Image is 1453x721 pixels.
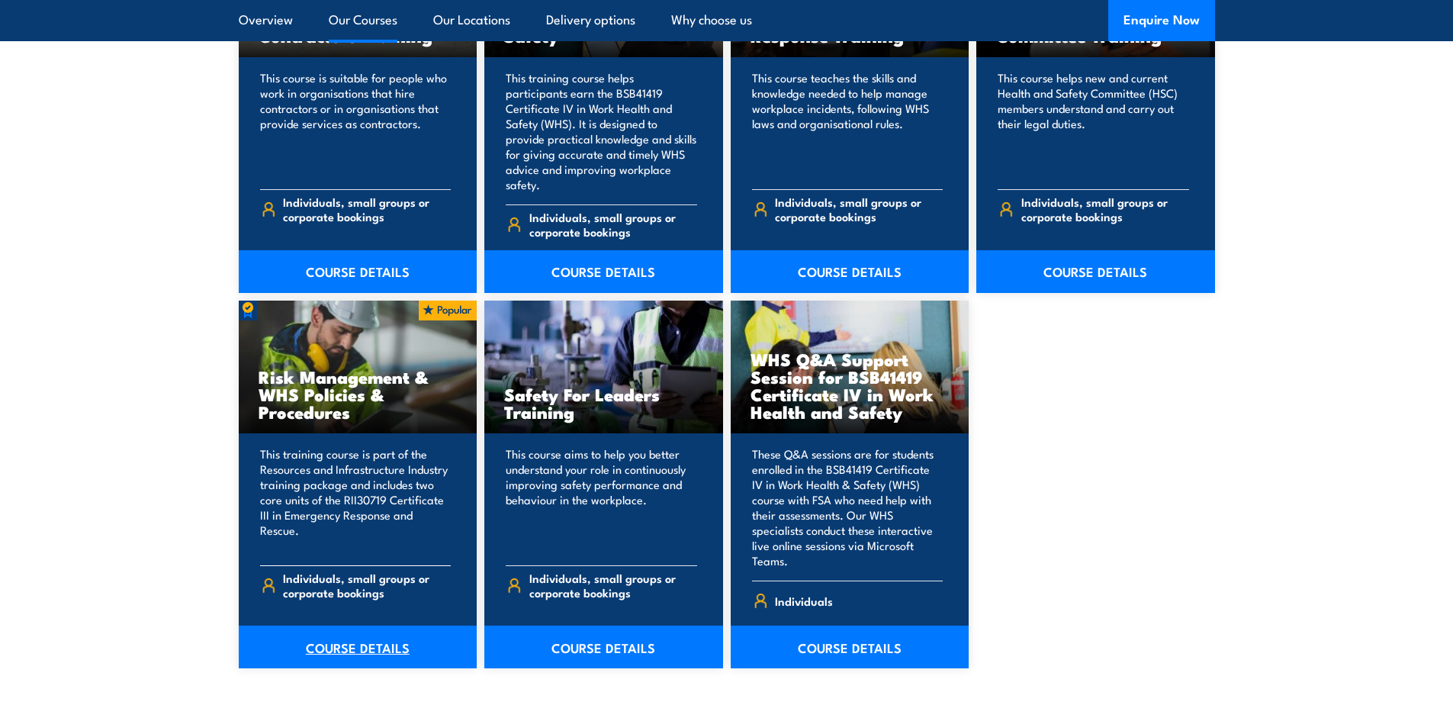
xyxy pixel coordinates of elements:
h3: Risk Management & WHS Policies & Procedures [259,368,458,420]
h3: Safety For Leaders Training [504,385,703,420]
h3: Health and Safety Committee Training [996,9,1195,44]
p: This course teaches the skills and knowledge needed to help manage workplace incidents, following... [752,70,943,177]
span: Individuals, small groups or corporate bookings [775,195,943,224]
p: This training course helps participants earn the BSB41419 Certificate IV in Work Health and Safet... [506,70,697,192]
span: Individuals, small groups or corporate bookings [283,195,451,224]
a: COURSE DETAILS [239,626,477,668]
a: COURSE DETAILS [976,250,1215,293]
span: Individuals, small groups or corporate bookings [1021,195,1189,224]
p: This course aims to help you better understand your role in continuously improving safety perform... [506,446,697,553]
span: Individuals, small groups or corporate bookings [529,571,697,600]
a: COURSE DETAILS [731,250,969,293]
p: This course is suitable for people who work in organisations that hire contractors or in organisa... [260,70,452,177]
p: This training course is part of the Resources and Infrastructure Industry training package and in... [260,446,452,553]
p: These Q&A sessions are for students enrolled in the BSB41419 Certificate IV in Work Health & Safe... [752,446,943,568]
p: This course helps new and current Health and Safety Committee (HSC) members understand and carry ... [998,70,1189,177]
span: Individuals, small groups or corporate bookings [529,210,697,239]
a: COURSE DETAILS [484,250,723,293]
a: COURSE DETAILS [484,626,723,668]
a: COURSE DETAILS [731,626,969,668]
span: Individuals [775,589,833,613]
a: COURSE DETAILS [239,250,477,293]
h3: WHS Q&A Support Session for BSB41419 Certificate IV in Work Health and Safety [751,350,950,420]
span: Individuals, small groups or corporate bookings [283,571,451,600]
